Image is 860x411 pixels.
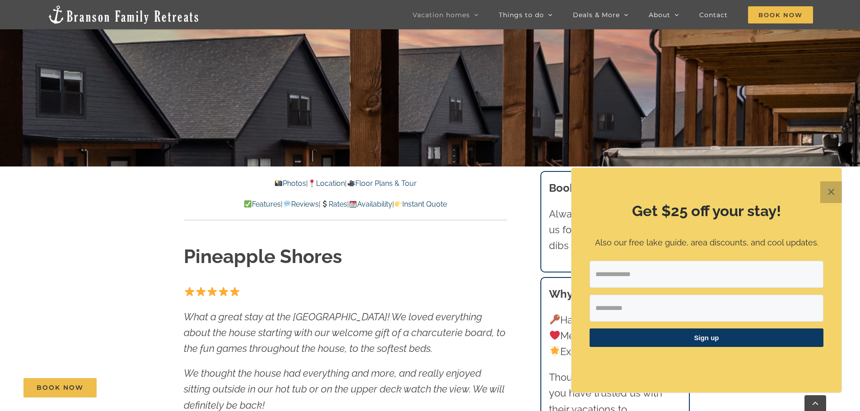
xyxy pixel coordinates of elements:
[748,6,813,23] span: Book Now
[573,12,620,18] span: Deals & More
[284,200,291,208] img: 💬
[184,311,506,354] em: What a great stay at the [GEOGRAPHIC_DATA]! We loved everything about the house starting with our...
[348,180,355,187] img: 🎥
[590,201,823,222] h2: Get $25 off your stay!
[37,384,84,392] span: Book Now
[499,12,544,18] span: Things to do
[394,200,447,208] a: Instant Quote
[244,200,281,208] a: Features
[184,367,504,411] em: We thought the house had everything and more, and really enjoyed sitting outside in our hot tub o...
[590,236,823,249] p: Also our free lake guide, area discounts, and cool updates.
[283,200,318,208] a: Reviews
[349,200,357,208] img: 📆
[550,314,560,324] img: 🔑
[549,206,681,254] p: Always book directly with us for the best rate and first dibs on the best dates.
[185,286,195,296] img: ⭐️
[184,199,507,210] p: | | | |
[47,5,200,25] img: Branson Family Retreats Logo
[649,12,670,18] span: About
[244,200,251,208] img: ✅
[699,12,728,18] span: Contact
[413,12,470,18] span: Vacation homes
[196,286,206,296] img: ⭐️
[218,286,228,296] img: ⭐️
[23,378,97,397] a: Book Now
[184,178,507,189] p: | |
[550,330,560,340] img: ❤️
[308,180,316,187] img: 📍
[349,200,392,208] a: Availability
[395,200,402,208] img: 👉
[207,286,217,296] img: ⭐️
[590,295,823,322] input: First Name
[321,200,328,208] img: 💲
[230,286,240,296] img: ⭐️
[550,346,560,356] img: 🌟
[308,179,345,188] a: Location
[549,181,609,194] b: Book Direct
[549,286,681,302] h3: Why book with us?
[549,312,681,360] p: Hand-picked homes Memorable vacations Exceptional experience
[820,181,842,203] button: Close
[590,261,823,288] input: Email Address
[590,358,823,368] p: ​
[274,179,306,188] a: Photos
[590,328,823,347] button: Sign up
[275,180,282,187] img: 📸
[184,244,507,270] h1: Pineapple Shores
[347,179,416,188] a: Floor Plans & Tour
[321,200,347,208] a: Rates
